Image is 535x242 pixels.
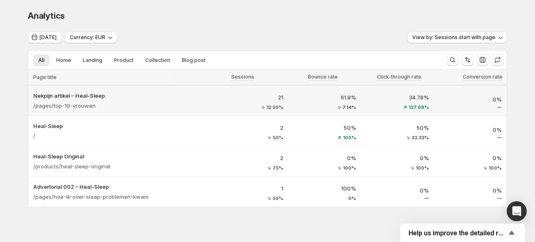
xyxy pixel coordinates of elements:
[293,184,356,193] p: 100%
[231,74,254,80] span: Sessions
[463,74,503,80] span: Conversion rate
[33,74,57,81] span: Page title
[220,93,283,101] p: 21
[40,34,57,41] span: [DATE]
[409,105,429,110] span: 137.68%
[416,165,429,170] span: 100%
[56,57,71,64] span: Home
[462,54,473,66] button: Sort the results
[83,57,102,64] span: Landing
[409,229,507,237] span: Help us improve the detailed report for A/B campaigns
[308,74,338,80] span: Bounce rate
[342,105,356,110] span: 7.14%
[366,123,429,132] p: 50%
[293,123,356,132] p: 50%
[33,162,110,170] p: /products/heal-sleep-original
[266,105,283,110] span: 12.50%
[366,154,429,162] p: 0%
[439,186,502,195] p: 0%
[343,135,356,140] span: 100%
[439,95,502,104] p: 0%
[272,135,283,140] span: 50%
[220,123,283,132] p: 2
[33,122,211,130] button: Heal-Sleep
[409,228,517,238] button: Show survey - Help us improve the detailed report for A/B campaigns
[366,186,429,195] p: 0%
[33,101,96,110] p: /pages/top-10-vrouwen
[488,165,502,170] span: 100%
[439,154,502,162] p: 0%
[70,34,105,41] span: Currency: EUR
[407,32,507,43] button: View by: Sessions start with page
[366,93,429,101] p: 34.78%
[65,32,117,43] button: Currency: EUR
[182,57,206,64] span: Blog post
[411,135,429,140] span: 33.33%
[33,183,211,191] button: Advertorial 002 – Heal-Sleep
[220,184,283,193] p: 1
[412,34,495,41] span: View by: Sessions start with page
[220,154,283,162] p: 2
[33,152,211,161] button: Heal-Sleep Original
[293,154,356,162] p: 0%
[145,57,170,64] span: Collection
[293,93,356,101] p: 61.9%
[33,193,149,201] p: /pages/hoe-ik-over-slaap-problemen-kwam
[507,201,527,221] div: Open Intercom Messenger
[343,165,356,170] span: 100%
[348,196,356,201] span: 0%
[377,74,421,80] span: Click-through rate
[439,126,502,134] p: 0%
[38,57,45,64] span: All
[114,57,134,64] span: Product
[28,11,65,21] span: Analytics
[447,54,458,66] button: Search and filter results
[272,165,283,170] span: 75%
[33,132,35,140] p: /
[33,91,211,100] button: Nekpijn artikel – Heal-Sleep
[28,32,62,43] button: [DATE]
[272,196,283,201] span: 50%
